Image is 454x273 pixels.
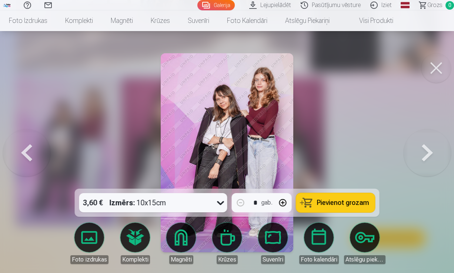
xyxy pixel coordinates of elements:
span: 0 [445,1,454,10]
a: Komplekti [56,10,102,31]
strong: Izmērs : [110,198,135,208]
span: Grozs [427,1,443,10]
a: Foto kalendāri [218,10,276,31]
div: 3,60 € [79,193,107,212]
img: /fa1 [3,3,11,7]
button: Pievienot grozam [296,193,375,212]
a: Suvenīri [179,10,218,31]
span: Pievienot grozam [317,199,369,206]
a: Visi produkti [338,10,402,31]
a: Krūzes [142,10,179,31]
a: Atslēgu piekariņi [276,10,338,31]
div: gab. [261,198,273,207]
div: 10x15cm [110,193,166,212]
a: Magnēti [102,10,142,31]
